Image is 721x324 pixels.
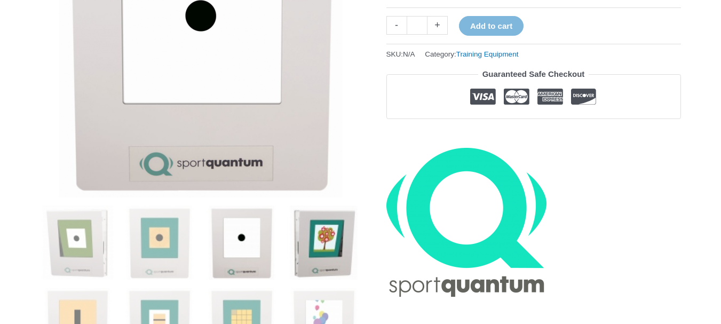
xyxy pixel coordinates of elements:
[386,16,407,35] a: -
[204,206,279,280] img: Interactive e-target SQ10 - Image 3
[386,127,681,140] iframe: Customer reviews powered by Trustpilot
[478,67,589,82] legend: Guaranteed Safe Checkout
[287,206,361,280] img: Interactive e-target SQ10 - Image 4
[41,206,115,280] img: SQ10 Interactive e-target
[427,16,448,35] a: +
[386,148,546,297] a: SportQuantum
[407,16,427,35] input: Product quantity
[459,16,524,36] button: Add to cart
[456,50,519,58] a: Training Equipment
[122,206,196,280] img: Interactive e-target SQ10 - Image 2
[403,50,415,58] span: N/A
[386,48,415,61] span: SKU:
[425,48,518,61] span: Category:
